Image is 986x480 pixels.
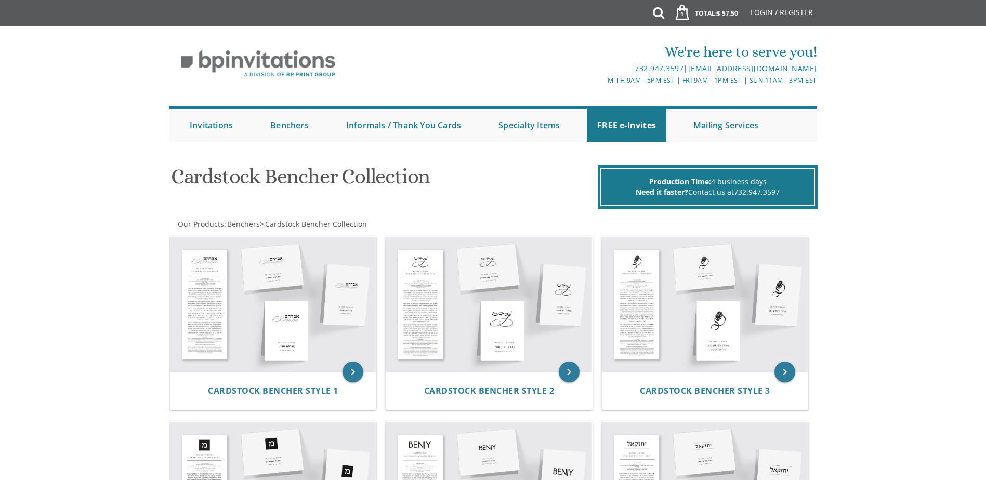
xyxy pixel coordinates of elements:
[171,165,595,196] h1: Cardstock Bencher Collection
[264,219,367,229] a: Cardstock Bencher Collection
[717,9,738,18] span: $ 57.50
[774,362,795,382] a: keyboard_arrow_right
[559,362,580,382] a: keyboard_arrow_right
[386,75,817,86] div: M-Th 9am - 5pm EST | Fri 9am - 1pm EST | Sun 11am - 3pm EST
[386,62,817,75] div: |
[635,63,683,73] a: 732.947.3597
[640,386,770,396] a: Cardstock Bencher Style 3
[636,187,688,197] span: Need it faster?
[424,386,555,396] a: Cardstock Bencher Style 2
[336,109,471,142] a: Informals / Thank You Cards
[734,187,780,197] a: 732.947.3597
[179,109,243,142] a: Invitations
[683,109,769,142] a: Mailing Services
[260,219,367,229] span: >
[208,386,338,396] a: Cardstock Bencher Style 1
[640,385,770,396] span: Cardstock Bencher Style 3
[587,109,666,142] a: FREE e-Invites
[602,237,808,372] img: Cardstock Bencher Style 3
[265,219,367,229] span: Cardstock Bencher Collection
[208,385,338,396] span: Cardstock Bencher Style 1
[226,219,260,229] a: Benchers
[177,219,224,229] a: Our Products
[170,237,376,372] img: Cardstock Bencher Style 1
[227,219,260,229] span: Benchers
[488,109,570,142] a: Specialty Items
[677,10,688,18] span: 1
[424,385,555,396] span: Cardstock Bencher Style 2
[649,177,711,186] span: Production Time:
[688,63,817,73] a: [EMAIL_ADDRESS][DOMAIN_NAME]
[169,219,493,230] div: :
[260,109,319,142] a: Benchers
[942,438,976,470] iframe: chat widget
[386,237,592,372] img: Cardstock Bencher Style 2
[600,168,815,206] div: 4 business days Contact us at
[386,42,817,62] div: We're here to serve you!
[343,362,363,382] a: keyboard_arrow_right
[169,42,347,85] img: BP Invitation Loft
